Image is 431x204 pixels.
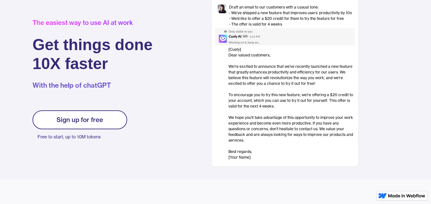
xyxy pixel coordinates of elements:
[32,110,127,129] a: Sign up for free
[32,35,153,73] h1: Get things done 10X faster
[229,4,352,27] div: Draft an email to our customers with a casual tone: - We’ve shipped a new feature that improves u...
[32,19,153,26] div: The easiest way to use AI at work
[38,132,127,141] p: Free to start, up to 10M tokens
[56,116,103,124] div: Sign up for free
[32,81,153,90] p: With the help of chatGPT
[228,47,355,160] div: [Cuely] Dear valued customers, ‍ We're excited to announce that we've recently launched a new fea...
[388,194,425,198] img: Made in Webflow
